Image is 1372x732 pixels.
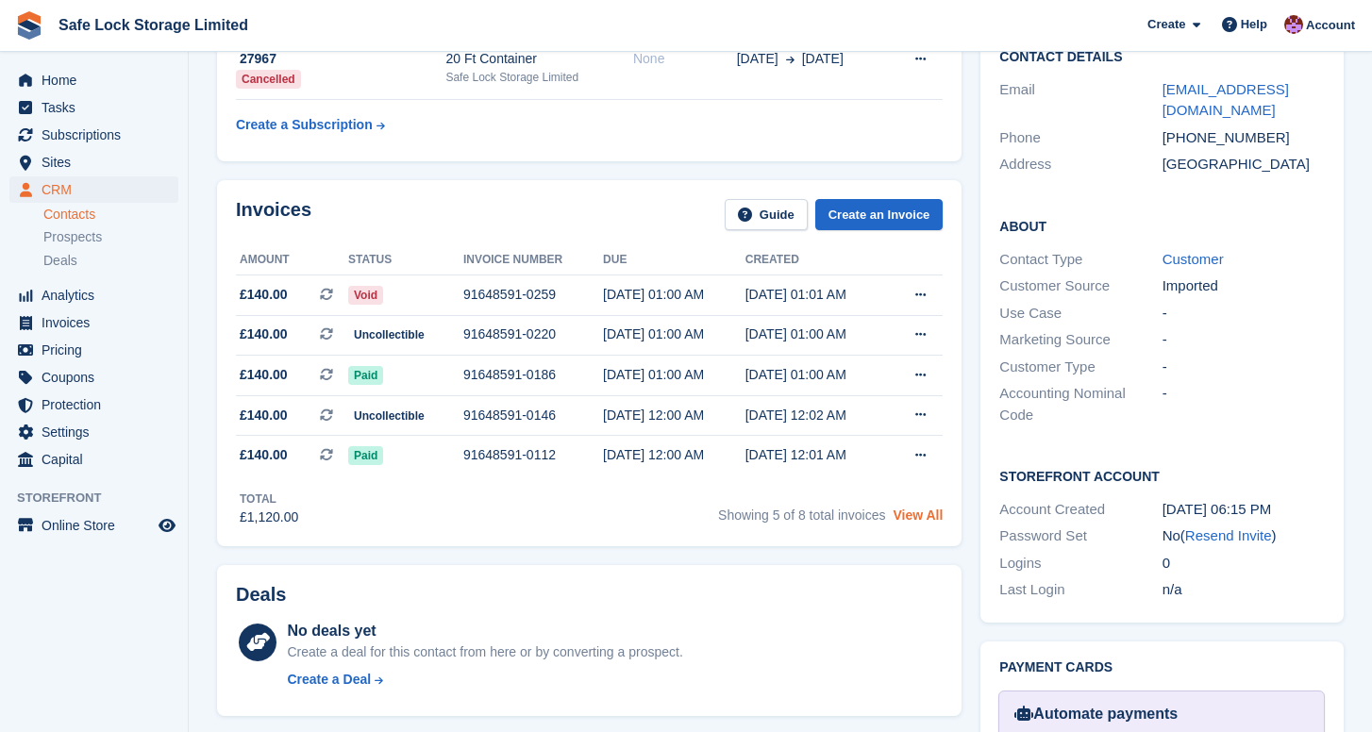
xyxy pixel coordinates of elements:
[9,337,178,363] a: menu
[42,419,155,445] span: Settings
[9,446,178,473] a: menu
[240,406,288,425] span: £140.00
[999,466,1325,485] h2: Storefront Account
[603,445,745,465] div: [DATE] 12:00 AM
[999,383,1162,425] div: Accounting Nominal Code
[1163,154,1325,175] div: [GEOGRAPHIC_DATA]
[43,228,102,246] span: Prospects
[603,245,745,275] th: Due
[463,406,603,425] div: 91648591-0146
[42,176,155,203] span: CRM
[42,391,155,418] span: Protection
[999,357,1162,378] div: Customer Type
[43,251,178,271] a: Deals
[43,227,178,247] a: Prospects
[1163,525,1325,547] div: No
[999,525,1162,547] div: Password Set
[42,446,155,473] span: Capital
[1163,303,1325,324] div: -
[240,507,298,527] div: £1,120.00
[240,491,298,507] div: Total
[236,584,286,606] h2: Deals
[42,309,155,336] span: Invoices
[999,660,1325,675] h2: Payment cards
[999,499,1162,521] div: Account Created
[999,79,1162,122] div: Email
[240,365,288,385] span: £140.00
[1185,527,1272,543] a: Resend Invite
[348,446,383,465] span: Paid
[43,206,178,224] a: Contacts
[725,199,808,230] a: Guide
[42,67,155,93] span: Home
[9,391,178,418] a: menu
[745,285,888,305] div: [DATE] 01:01 AM
[42,149,155,175] span: Sites
[463,324,603,344] div: 91648591-0220
[999,127,1162,149] div: Phone
[999,553,1162,574] div: Logins
[9,67,178,93] a: menu
[42,512,155,539] span: Online Store
[1306,16,1355,35] span: Account
[745,245,888,275] th: Created
[287,642,682,662] div: Create a deal for this contact from here or by converting a prospect.
[9,94,178,121] a: menu
[9,309,178,336] a: menu
[287,620,682,642] div: No deals yet
[42,94,155,121] span: Tasks
[240,445,288,465] span: £140.00
[1163,329,1325,351] div: -
[463,365,603,385] div: 91648591-0186
[9,122,178,148] a: menu
[999,579,1162,601] div: Last Login
[603,406,745,425] div: [DATE] 12:00 AM
[9,512,178,539] a: menu
[603,365,745,385] div: [DATE] 01:00 AM
[236,115,373,135] div: Create a Subscription
[348,325,430,344] span: Uncollectible
[156,514,178,537] a: Preview store
[9,149,178,175] a: menu
[236,49,445,69] div: 27967
[1163,499,1325,521] div: [DATE] 06:15 PM
[42,282,155,308] span: Analytics
[463,245,603,275] th: Invoice number
[718,507,885,523] span: Showing 5 of 8 total invoices
[1163,81,1289,119] a: [EMAIL_ADDRESS][DOMAIN_NAME]
[9,419,178,445] a: menu
[445,69,633,86] div: Safe Lock Storage Limited
[1163,383,1325,425] div: -
[348,245,463,275] th: Status
[1163,553,1325,574] div: 0
[999,216,1325,235] h2: About
[445,49,633,69] div: 20 Ft Container
[17,489,188,507] span: Storefront
[240,324,288,344] span: £140.00
[999,249,1162,271] div: Contact Type
[1147,15,1185,34] span: Create
[9,282,178,308] a: menu
[802,49,844,69] span: [DATE]
[745,406,888,425] div: [DATE] 12:02 AM
[348,366,383,385] span: Paid
[1163,579,1325,601] div: n/a
[463,285,603,305] div: 91648591-0259
[1163,251,1224,267] a: Customer
[999,303,1162,324] div: Use Case
[633,49,737,69] div: None
[287,670,682,690] a: Create a Deal
[42,337,155,363] span: Pricing
[236,70,301,89] div: Cancelled
[603,285,745,305] div: [DATE] 01:00 AM
[240,285,288,305] span: £140.00
[1014,703,1309,725] div: Automate payments
[42,364,155,391] span: Coupons
[51,9,256,41] a: Safe Lock Storage Limited
[42,122,155,148] span: Subscriptions
[15,11,43,40] img: stora-icon-8386f47178a22dfd0bd8f6a31ec36ba5ce8667c1dd55bd0f319d3a0aa187defe.svg
[236,108,385,142] a: Create a Subscription
[999,275,1162,297] div: Customer Source
[745,365,888,385] div: [DATE] 01:00 AM
[348,407,430,425] span: Uncollectible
